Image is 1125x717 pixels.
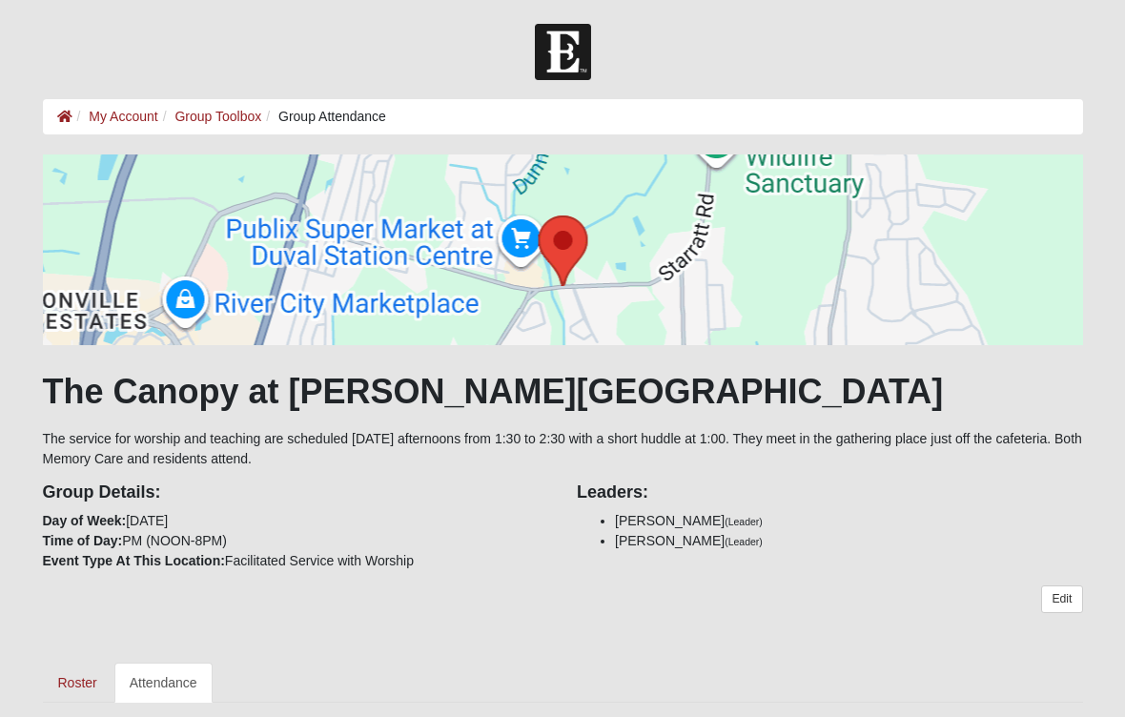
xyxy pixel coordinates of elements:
[89,109,157,124] a: My Account
[261,107,386,127] li: Group Attendance
[43,482,549,503] h4: Group Details:
[43,663,112,703] a: Roster
[615,531,1083,551] li: [PERSON_NAME]
[174,109,261,124] a: Group Toolbox
[1041,585,1082,613] a: Edit
[114,663,213,703] a: Attendance
[29,469,563,571] div: [DATE] PM (NOON-8PM) Facilitated Service with Worship
[725,536,763,547] small: (Leader)
[535,24,591,80] img: Church of Eleven22 Logo
[43,154,1083,703] div: The service for worship and teaching are scheduled [DATE] afternoons from 1:30 to 2:30 with a sho...
[43,371,1083,412] h1: The Canopy at [PERSON_NAME][GEOGRAPHIC_DATA]
[725,516,763,527] small: (Leader)
[615,511,1083,531] li: [PERSON_NAME]
[43,513,127,528] strong: Day of Week:
[43,553,225,568] strong: Event Type At This Location:
[43,533,123,548] strong: Time of Day:
[577,482,1083,503] h4: Leaders:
